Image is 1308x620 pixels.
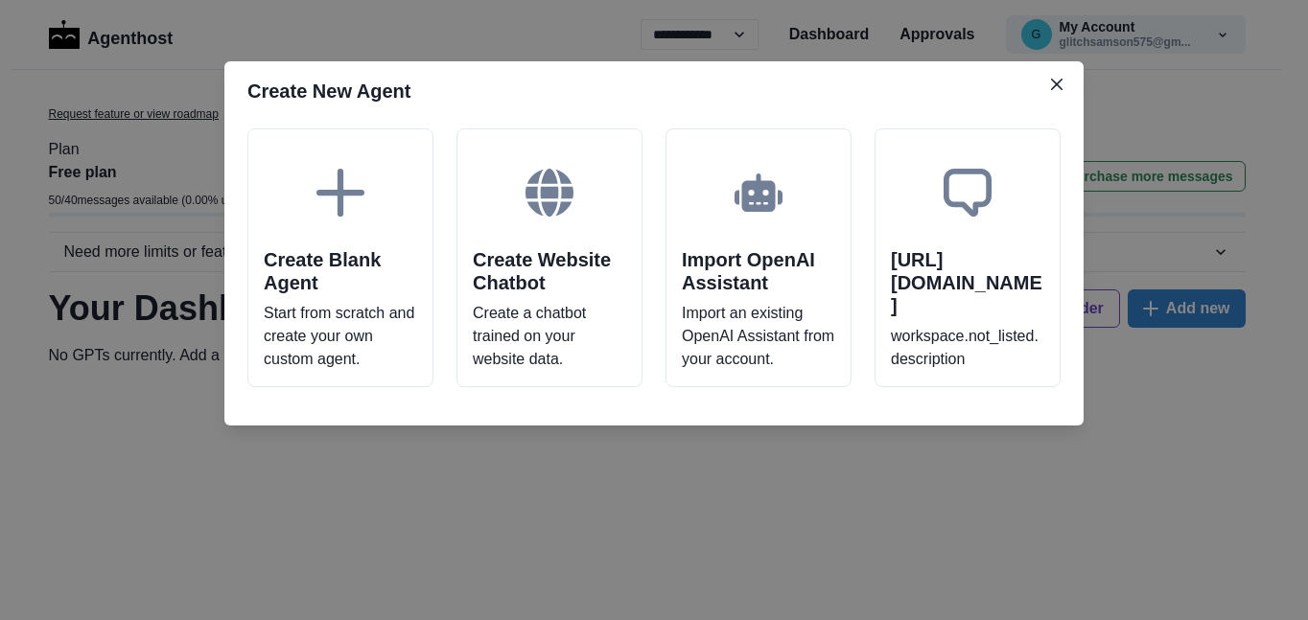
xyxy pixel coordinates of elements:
p: workspace.not_listed.description [891,325,1044,371]
header: Create New Agent [224,61,1084,121]
p: Import an existing OpenAI Assistant from your account. [682,302,835,371]
p: Start from scratch and create your own custom agent. [264,302,417,371]
h2: Create Blank Agent [264,248,417,294]
h2: Import OpenAI Assistant [682,248,835,294]
button: Close [1041,69,1072,100]
h2: Create Website Chatbot [473,248,626,294]
h2: [URL][DOMAIN_NAME] [891,248,1044,317]
p: Create a chatbot trained on your website data. [473,302,626,371]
